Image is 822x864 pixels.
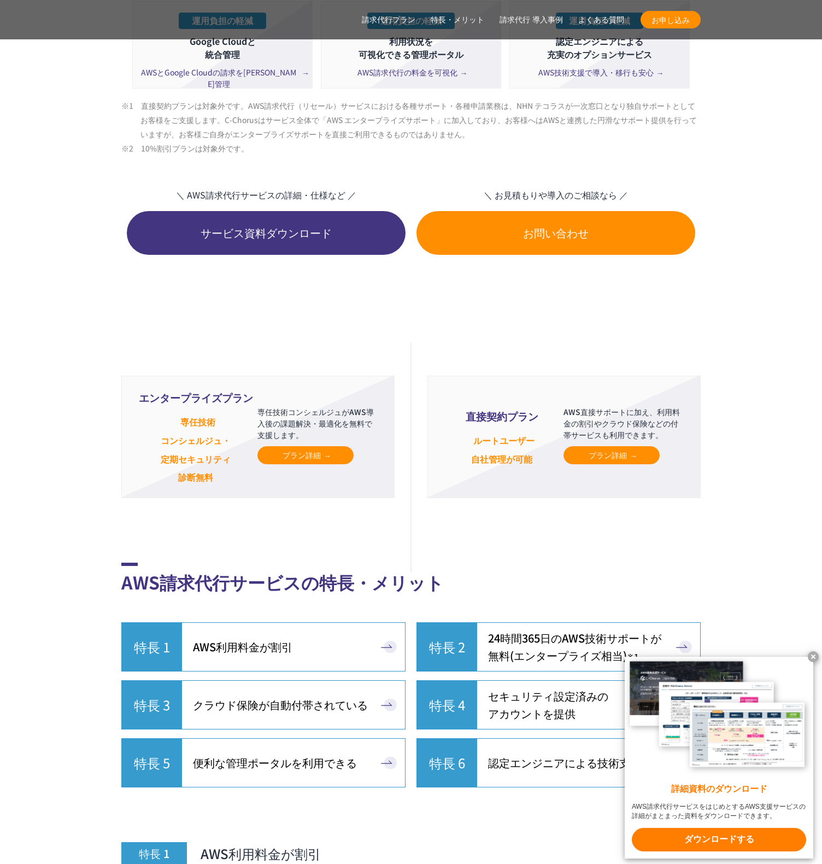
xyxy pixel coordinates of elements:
span: AWS技術支援で導入・移行も安心 [538,67,661,78]
span: 24時間365日の AWS技術サポートが 無料 (エンタープライズ相当) [488,629,661,664]
span: 直接契約プラン [444,408,559,424]
span: 特長 6 [417,739,477,787]
p: 運用負担の軽減 [179,13,266,29]
p: 運用負担の軽減 [556,13,643,29]
x-t: ダウンロードする [632,828,806,851]
span: エンタープライズプラン [138,390,253,406]
span: 特長 1 [122,623,182,671]
a: 特長・メリット [431,14,484,26]
a: 特長 6 認定エンジニアによる技術支援も充実 [416,738,701,787]
a: AWSとGoogle Cloudの請求を[PERSON_NAME]管理 [138,67,307,90]
span: 特長 4 [417,681,477,729]
span: ＼ AWS請求代行サービスの詳細・仕様など ／ [127,188,406,201]
p: 利用状況を 可視化できる管理ポータル [327,34,495,61]
span: 便利な管理ポータルを利用 できる [193,754,357,772]
span: お申し込み [641,14,701,26]
span: セキュリティ設定済みの アカウントを提供 [488,687,608,722]
a: 正しいクラウド財務管理でAWS費用の大幅削減を NHN テコラスが開発したFinOps支援ツール Cloud Illuminator [176,299,646,310]
span: サービス資料ダウンロード [127,225,406,241]
span: AWS利用料金が割引 [193,638,292,656]
small: 専任技術 コンシェルジュ・ 定期セキュリティ 診断無料 [161,415,231,483]
a: お問い合わせ [416,211,695,255]
span: 認定エンジニアによる技術支援も充実 [488,754,674,772]
p: 専任技術コンシェルジュがAWS導入後の課題解決・最適化を無料で支援します。 [257,406,378,441]
h2: AWS請求代行サービスの特長・メリット [121,563,701,595]
p: AWS直接サポートに加え、利用料金の割引やクラウド保険などの付帯サービスも利用できます。 [563,406,684,441]
span: AWS請求代行の料金を可視化 [357,67,465,78]
a: サービス資料ダウンロード [127,211,406,255]
span: プラン詳細 [589,449,635,461]
a: プラン詳細 [257,446,354,464]
a: 特長 3 クラウド保険が自動付帯されている [121,680,406,729]
a: よくある質問 [578,14,624,26]
span: クラウド保険が自動付帯されている [193,696,368,714]
a: 詳細資料のダウンロード AWS請求代行サービスをはじめとするAWS支援サービスの詳細がまとまった資料をダウンロードできます。 ダウンロードする [625,657,813,859]
span: 特長 5 [122,739,182,787]
a: 特長 5 便利な管理ポータルを利用できる [121,738,406,787]
a: 請求代行プラン [362,14,415,26]
li: ※2 10%割引プランは対象外です。 [140,141,701,155]
p: 運用負担の軽減 [367,13,455,29]
small: ※1 [627,651,639,662]
x-t: AWS請求代行サービスをはじめとするAWS支援サービスの詳細がまとまった資料をダウンロードできます。 [632,802,806,821]
p: Google Cloudと 統合管理 [138,34,307,61]
a: AWS請求代行の料金を可視化 [327,67,495,78]
a: 特長 1 AWS利用料金が割引 [121,622,406,672]
span: 特長 3 [122,681,182,729]
span: お問い合わせ [416,225,695,241]
a: プラン詳細 [563,446,660,464]
li: ※1 直接契約プランは対象外です。AWS請求代行（リセール）サービスにおける各種サポート・各種申請業務は、NHN テコラスが一次窓口となり独自サポートとしてお客様をご支援します。C-Chorus... [140,98,701,141]
small: ルートユーザー 自社管理が可能 [471,434,535,465]
span: AWS利用料金が割引 [201,844,321,863]
a: 請求代行 導入事例 [500,14,563,26]
p: 認定エンジニアによる 充実のオプションサービス [515,34,684,61]
x-t: 詳細資料のダウンロード [632,783,806,796]
span: プラン詳細 [283,449,328,461]
a: 特長 2 24時間365日のAWS技術サポートが無料(エンタープライズ相当)※1 [416,622,701,672]
span: ＼ お見積もりや導入のご相談なら ／ [416,188,695,201]
a: AWS技術支援で導入・移行も安心 [515,67,684,78]
a: 特長 4 セキュリティ設定済みのアカウントを提供 [416,680,701,729]
a: お申し込み [641,11,701,28]
span: 特長 2 [417,623,477,671]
